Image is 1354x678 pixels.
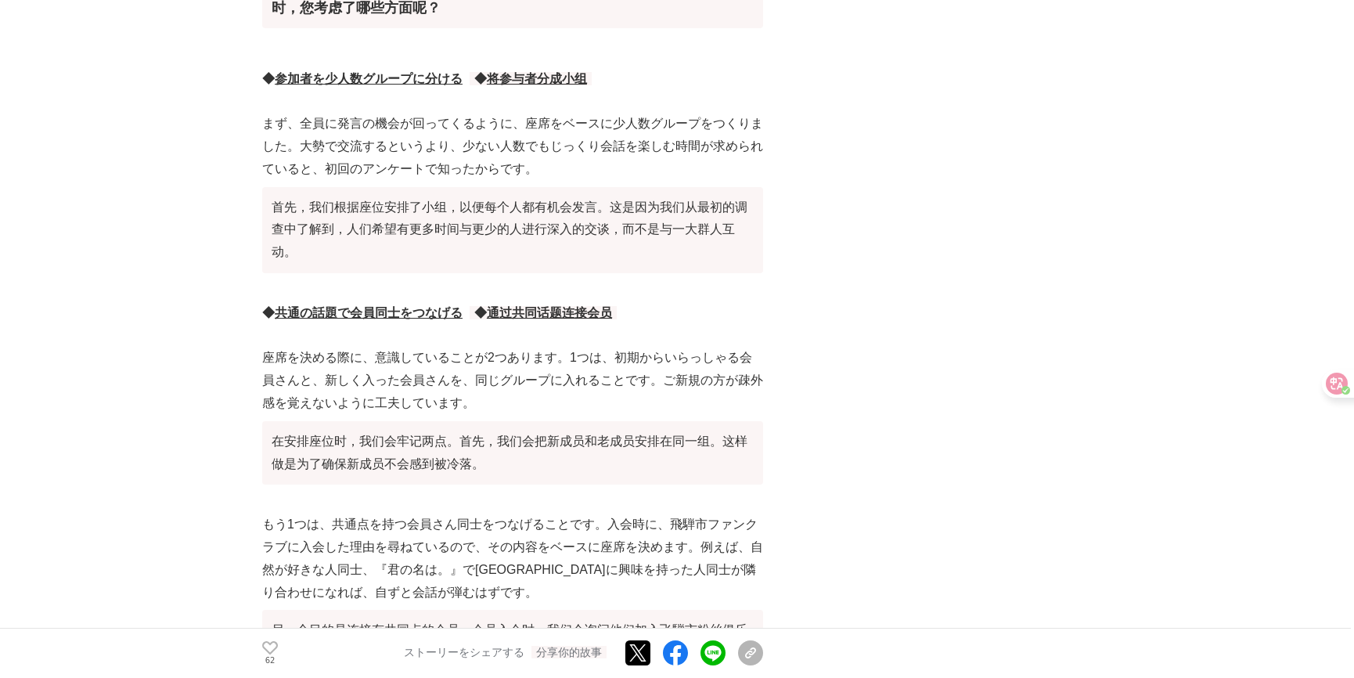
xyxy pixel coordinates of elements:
[275,72,463,85] u: 参加者を少人数グループに分ける
[470,72,592,85] font: ◆
[404,647,607,661] p: ストーリーをシェアする
[531,647,607,659] font: 分享你的故事
[275,306,463,319] u: 共通の話題で会員同士をつなげる
[272,435,747,471] font: 在安排座位时，我们会牢记两点。首先，我们会把新成员和老成员安排在同一组。这样做是为了确保新成员不会感到被冷落。
[470,306,617,319] font: ◆
[262,72,592,85] strong: ◆
[487,306,612,319] u: 通过共同话题连接会员
[262,657,278,665] p: 62
[272,200,747,259] font: 首先，我们根据座位安排了小组，以便每个人都有机会发言。这是因为我们从最初的调查中了解到，人们希望有更多时间与更少的人进行深入的交谈，而不是与一大群人互动。
[262,113,763,279] p: まず、全員に発言の機会が回ってくるように、座席をベースに少人数グループをつくりました。大勢で交流するというより、少ない人数でもじっくり会話を楽しむ時間が求められていると、初回のアンケートで知った...
[487,72,587,85] u: 将参与者分成小组
[262,347,763,491] p: 座席を決める際に、意識していることが2つあります。1つは、初期からいらっしゃる会員さんと、新しく入った会員さんを、同じグループに入れることです。ご新規の方が疎外感を覚えないように工夫しています。
[262,306,617,319] strong: ◆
